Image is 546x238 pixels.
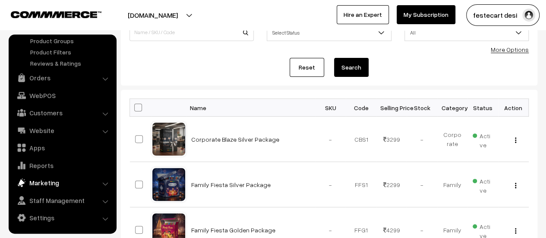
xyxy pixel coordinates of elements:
[11,105,114,121] a: Customers
[437,99,468,117] th: Category
[186,99,316,117] th: Name
[290,58,324,77] a: Reset
[334,58,369,77] button: Search
[129,24,254,41] input: Name / SKU / Code
[11,9,86,19] a: COMMMERCE
[191,226,275,234] a: Family Fiesta Golden Package
[405,25,528,40] span: All
[407,99,437,117] th: Stock
[466,4,540,26] button: festecart desi
[267,24,391,41] span: Select Status
[11,158,114,173] a: Reports
[11,123,114,138] a: Website
[376,117,407,162] td: 3299
[376,99,407,117] th: Selling Price
[473,175,493,195] span: Active
[515,183,516,188] img: Menu
[11,140,114,155] a: Apps
[28,48,114,57] a: Product Filters
[407,117,437,162] td: -
[267,25,391,40] span: Select Status
[98,4,208,26] button: [DOMAIN_NAME]
[316,117,346,162] td: -
[515,137,516,143] img: Menu
[11,88,114,103] a: WebPOS
[11,210,114,225] a: Settings
[316,162,346,207] td: -
[11,193,114,208] a: Staff Management
[407,162,437,207] td: -
[437,117,468,162] td: Corporate
[397,5,455,24] a: My Subscription
[515,228,516,234] img: Menu
[337,5,389,24] a: Hire an Expert
[522,9,535,22] img: user
[346,162,376,207] td: FFS1
[491,46,529,53] a: More Options
[191,181,271,188] a: Family Fiesta Silver Package
[11,11,101,18] img: COMMMERCE
[498,99,529,117] th: Action
[316,99,346,117] th: SKU
[11,70,114,86] a: Orders
[28,36,114,45] a: Product Groups
[346,99,376,117] th: Code
[28,59,114,68] a: Reviews & Ratings
[11,175,114,190] a: Marketing
[473,129,493,149] span: Active
[467,99,498,117] th: Status
[404,24,529,41] span: All
[376,162,407,207] td: 2299
[346,117,376,162] td: CBS1
[191,136,279,143] a: Corporate Blaze Silver Package
[437,162,468,207] td: Family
